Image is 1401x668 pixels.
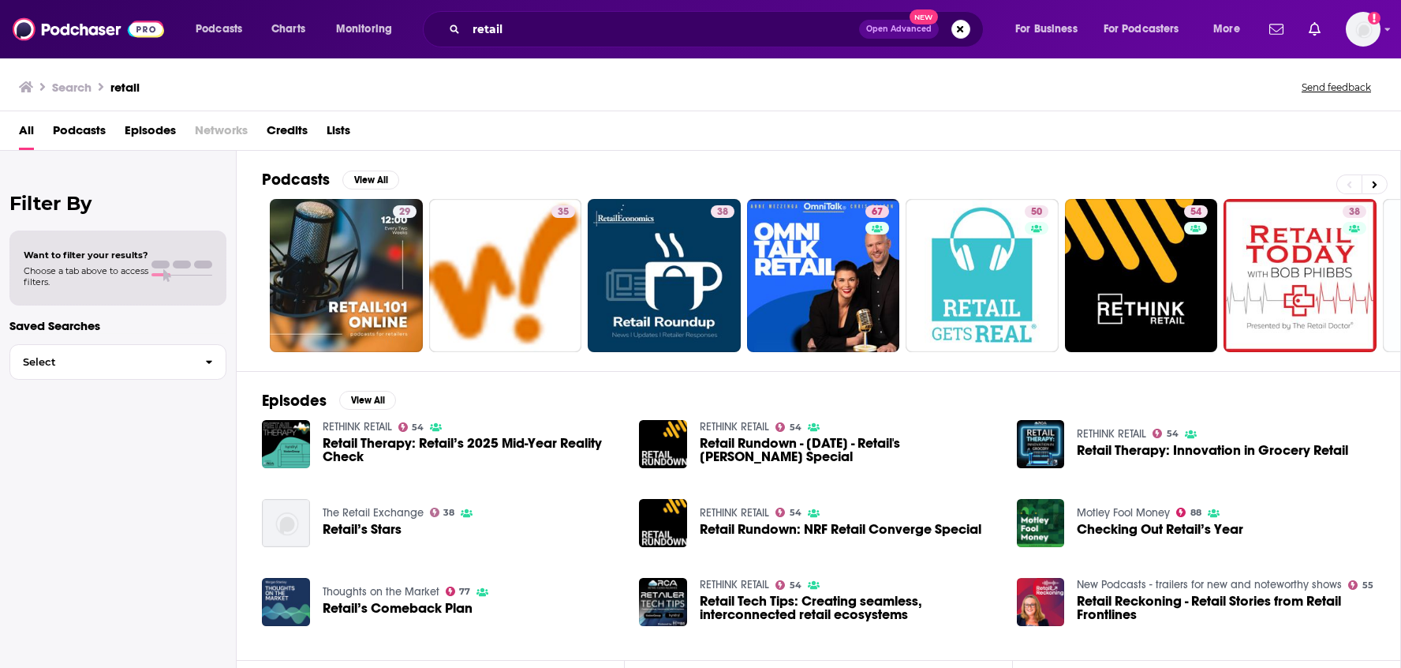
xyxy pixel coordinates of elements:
[1025,205,1048,218] a: 50
[9,318,226,333] p: Saved Searches
[1346,12,1380,47] img: User Profile
[327,118,350,150] a: Lists
[700,578,769,591] a: RETHINK RETAIL
[196,18,242,40] span: Podcasts
[866,25,932,33] span: Open Advanced
[1004,17,1097,42] button: open menu
[700,595,998,621] span: Retail Tech Tips: Creating seamless, interconnected retail ecosystems
[1368,12,1380,24] svg: Add a profile image
[1343,205,1366,218] a: 38
[24,250,148,261] span: Want to filter your results?
[775,422,801,432] a: 54
[185,17,263,42] button: open menu
[1213,18,1240,40] span: More
[1015,18,1078,40] span: For Business
[262,499,310,547] a: Retail’s Stars
[1077,506,1170,520] a: Motley Fool Money
[588,199,741,352] a: 38
[412,424,424,431] span: 54
[19,118,34,150] a: All
[1190,205,1201,220] span: 54
[267,118,308,150] a: Credits
[1065,199,1218,352] a: 54
[466,17,859,42] input: Search podcasts, credits, & more...
[270,199,423,352] a: 29
[1031,205,1042,220] span: 50
[910,9,938,24] span: New
[323,523,402,536] span: Retail’s Stars
[1167,430,1179,437] span: 54
[1153,429,1179,438] a: 54
[262,420,310,468] img: Retail Therapy: Retail’s 2025 Mid-Year Reality Check
[271,18,305,40] span: Charts
[747,199,900,352] a: 67
[1263,16,1290,43] a: Show notifications dropdown
[1077,444,1348,457] a: Retail Therapy: Innovation in Grocery Retail
[1093,17,1202,42] button: open menu
[558,205,569,220] span: 35
[262,391,327,411] h2: Episodes
[700,523,981,536] span: Retail Rundown: NRF Retail Converge Special
[1017,578,1065,626] a: Retail Reckoning - Retail Stories from Retail Frontlines
[639,578,687,626] a: Retail Tech Tips: Creating seamless, interconnected retail ecosystems
[1184,205,1208,218] a: 54
[125,118,176,150] a: Episodes
[1346,12,1380,47] span: Logged in as Society22
[1224,199,1377,352] a: 38
[700,437,998,463] a: Retail Rundown - Jan 20, 2020 - Retail's Big Show Special
[700,506,769,520] a: RETHINK RETAIL
[1176,508,1201,517] a: 88
[711,205,734,218] a: 38
[262,170,399,190] a: PodcastsView All
[717,205,728,220] span: 38
[262,170,330,190] h2: Podcasts
[325,17,413,42] button: open menu
[790,582,801,589] span: 54
[429,199,582,352] a: 35
[438,11,999,47] div: Search podcasts, credits, & more...
[323,437,621,463] a: Retail Therapy: Retail’s 2025 Mid-Year Reality Check
[1077,595,1375,621] a: Retail Reckoning - Retail Stories from Retail Frontlines
[110,80,140,95] h3: retail
[1077,523,1243,536] a: Checking Out Retail’s Year
[1346,12,1380,47] button: Show profile menu
[342,171,399,190] button: View All
[1077,578,1342,591] a: New Podcasts - trailers for new and noteworthy shows
[339,391,396,410] button: View All
[639,420,687,468] img: Retail Rundown - Jan 20, 2020 - Retail's Big Show Special
[323,420,392,433] a: RETHINK RETAIL
[393,205,417,218] a: 29
[459,588,470,595] span: 77
[1349,205,1360,220] span: 38
[906,199,1059,352] a: 50
[1077,427,1146,441] a: RETHINK RETAIL
[52,80,92,95] h3: Search
[551,205,575,218] a: 35
[53,118,106,150] span: Podcasts
[195,118,248,150] span: Networks
[1348,580,1373,590] a: 55
[775,580,801,590] a: 54
[865,205,889,218] a: 67
[13,14,164,44] a: Podchaser - Follow, Share and Rate Podcasts
[262,578,310,626] img: Retail’s Comeback Plan
[639,499,687,547] img: Retail Rundown: NRF Retail Converge Special
[443,509,454,516] span: 38
[323,602,473,615] a: Retail’s Comeback Plan
[700,420,769,433] a: RETHINK RETAIL
[323,585,439,599] a: Thoughts on the Market
[1017,499,1065,547] a: Checking Out Retail’s Year
[872,205,883,220] span: 67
